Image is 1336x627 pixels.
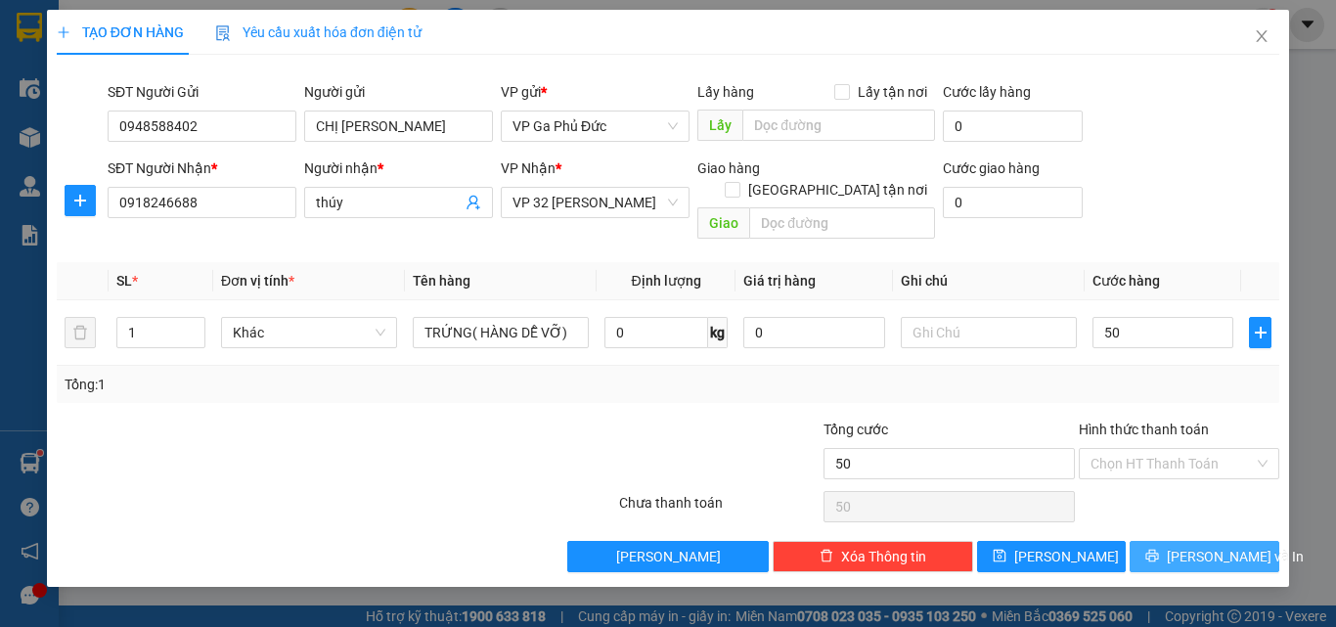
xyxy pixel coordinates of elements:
span: plus [66,193,95,208]
span: Định lượng [631,273,700,289]
div: Tổng: 1 [65,374,517,395]
span: [PERSON_NAME] [1014,546,1119,567]
input: Dọc đường [749,207,935,239]
span: Lấy hàng [697,84,754,100]
span: Giá trị hàng [743,273,816,289]
span: Khác [233,318,385,347]
label: Cước lấy hàng [943,84,1031,100]
div: Người gửi [304,81,493,103]
span: Tên hàng [413,273,470,289]
span: user-add [466,195,481,210]
button: plus [1249,317,1271,348]
label: Cước giao hàng [943,160,1040,176]
span: plus [1250,325,1270,340]
span: Cước hàng [1092,273,1160,289]
button: [PERSON_NAME] [567,541,768,572]
span: Đơn vị tính [221,273,294,289]
li: Hotline: 1900400028 [183,107,818,131]
input: 0 [743,317,884,348]
span: delete [820,549,833,564]
div: Người nhận [304,157,493,179]
div: VP gửi [501,81,690,103]
span: SL [116,273,132,289]
span: close [1254,28,1269,44]
span: Xóa Thông tin [841,546,926,567]
span: TẠO ĐƠN HÀNG [57,24,184,40]
span: save [993,549,1006,564]
span: Lấy tận nơi [850,81,935,103]
span: Lấy [697,110,742,141]
button: delete [65,317,96,348]
span: [GEOGRAPHIC_DATA] tận nơi [740,179,935,201]
div: Chưa thanh toán [617,492,822,526]
span: VP Nhận [501,160,556,176]
li: Số nhà [STREET_ADDRESS][PERSON_NAME] [183,82,818,107]
input: Dọc đường [742,110,935,141]
button: printer[PERSON_NAME] và In [1130,541,1279,572]
span: kg [708,317,728,348]
div: SĐT Người Gửi [108,81,296,103]
th: Ghi chú [893,262,1085,300]
button: save[PERSON_NAME] [977,541,1127,572]
span: Tổng cước [824,422,888,437]
span: Giao hàng [697,160,760,176]
span: plus [57,25,70,39]
div: SĐT Người Nhận [108,157,296,179]
b: Công ty TNHH Trọng Hiếu Phú Thọ - Nam Cường Limousine [238,22,764,76]
img: icon [215,25,231,41]
button: deleteXóa Thông tin [773,541,973,572]
span: [PERSON_NAME] [616,546,721,567]
input: Ghi Chú [901,317,1077,348]
span: Giao [697,207,749,239]
span: printer [1145,549,1159,564]
button: Close [1234,10,1289,65]
span: [PERSON_NAME] và In [1167,546,1304,567]
input: VD: Bàn, Ghế [413,317,589,348]
button: plus [65,185,96,216]
span: VP 32 Mạc Thái Tổ [512,188,678,217]
input: Cước lấy hàng [943,111,1083,142]
span: Yêu cầu xuất hóa đơn điện tử [215,24,422,40]
input: Cước giao hàng [943,187,1083,218]
label: Hình thức thanh toán [1079,422,1209,437]
span: VP Ga Phủ Đức [512,112,678,141]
